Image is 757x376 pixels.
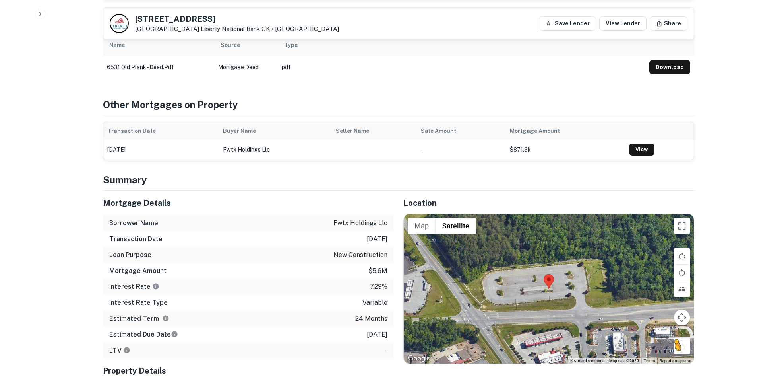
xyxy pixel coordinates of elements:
h6: Estimated Due Date [109,330,178,339]
p: fwtx holdings llc [333,218,387,228]
td: 6531 old plank - deed.pdf [103,56,214,78]
td: pdf [278,56,645,78]
h4: Other Mortgages on Property [103,97,694,112]
button: Toggle fullscreen view [674,218,690,234]
p: $5.6m [368,266,387,276]
td: fwtx holdings llc [219,140,332,160]
h6: LTV [109,346,130,355]
svg: Term is based on a standard schedule for this type of loan. [162,315,169,322]
p: 24 months [355,314,387,323]
svg: LTVs displayed on the website are for informational purposes only and may be reported incorrectly... [123,347,130,354]
p: new construction [333,250,387,260]
td: - [417,140,506,160]
th: Name [103,34,214,56]
th: Seller Name [332,122,417,140]
button: Drag Pegman onto the map to open Street View [674,338,690,354]
th: Source [214,34,278,56]
a: Liberty National Bank OK / [GEOGRAPHIC_DATA] [201,25,339,32]
button: Rotate map counterclockwise [674,265,690,281]
button: Show satellite imagery [436,218,476,234]
th: Mortgage Amount [506,122,625,140]
button: Map camera controls [674,310,690,325]
p: 7.29% [370,282,387,292]
button: Share [650,16,687,31]
svg: Estimate is based on a standard schedule for this type of loan. [171,331,178,338]
a: Report a map error [660,358,691,363]
div: Source [221,40,240,50]
div: scrollable content [103,34,694,78]
button: Download [649,60,690,74]
h6: Estimated Term [109,314,169,323]
td: [DATE] [103,140,219,160]
a: View [629,144,654,156]
h5: Location [403,197,694,209]
p: [GEOGRAPHIC_DATA] [135,25,339,33]
th: Type [278,34,645,56]
th: Sale Amount [417,122,506,140]
a: Open this area in Google Maps (opens a new window) [406,353,432,364]
iframe: Chat Widget [717,312,757,351]
a: Terms [644,358,655,363]
h4: Summary [103,173,694,187]
th: Transaction Date [103,122,219,140]
p: [DATE] [367,330,387,339]
h6: Loan Purpose [109,250,151,260]
h6: Borrower Name [109,218,158,228]
p: [DATE] [367,234,387,244]
div: Name [109,40,125,50]
p: - [385,346,387,355]
div: Type [284,40,298,50]
h6: Transaction Date [109,234,163,244]
h6: Interest Rate Type [109,298,168,308]
button: Show street map [408,218,436,234]
button: Rotate map clockwise [674,248,690,264]
td: Mortgage Deed [214,56,278,78]
svg: The interest rates displayed on the website are for informational purposes only and may be report... [152,283,159,290]
th: Buyer Name [219,122,332,140]
h6: Mortgage Amount [109,266,167,276]
button: Keyboard shortcuts [570,358,604,364]
td: $871.3k [506,140,625,160]
span: Map data ©2025 [609,358,639,363]
img: Google [406,353,432,364]
h5: Mortgage Details [103,197,394,209]
p: variable [362,298,387,308]
h5: [STREET_ADDRESS] [135,15,339,23]
button: Tilt map [674,281,690,297]
h6: Interest Rate [109,282,159,292]
button: Save Lender [539,16,596,31]
a: View Lender [599,16,647,31]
